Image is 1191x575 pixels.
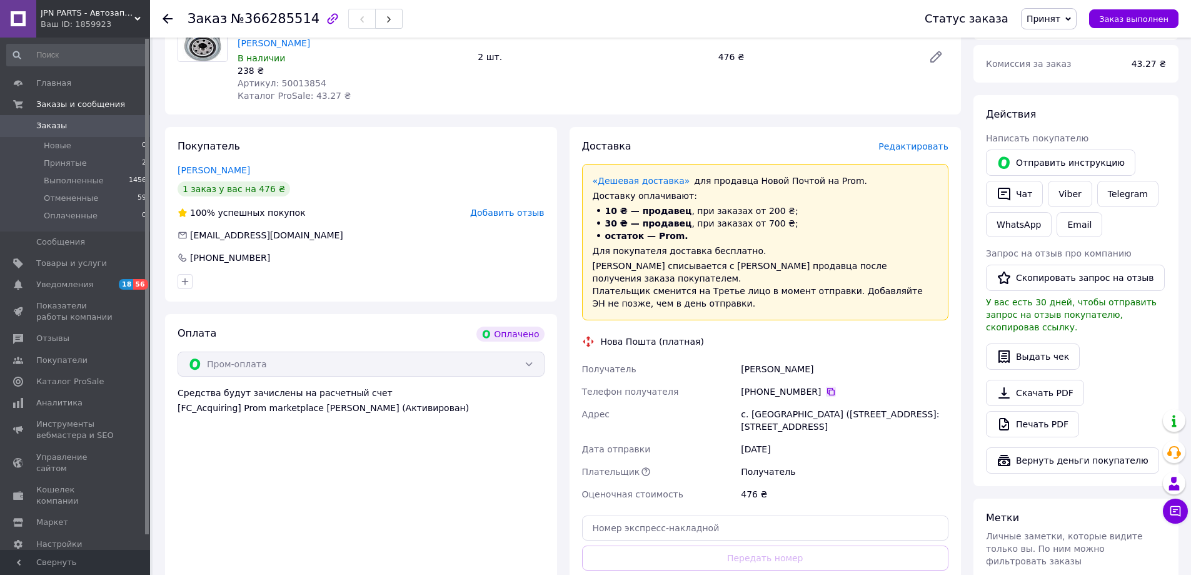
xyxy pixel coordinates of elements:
span: Выполненные [44,175,104,186]
div: Ваш ID: 1859923 [41,19,150,30]
span: Новые [44,140,71,151]
div: 2 шт. [473,48,713,66]
span: Оценочная стоимость [582,489,684,499]
span: Оплата [178,327,216,339]
span: Написать покупателю [986,133,1088,143]
div: Для покупателя доставка бесплатно. [593,245,938,257]
span: Отзывы [36,333,69,344]
button: Заказ выполнен [1089,9,1178,28]
div: 476 ₴ [738,483,951,506]
div: [PERSON_NAME] [738,358,951,380]
span: Действия [986,108,1036,120]
button: Email [1057,212,1102,237]
div: [PERSON_NAME] списывается с [PERSON_NAME] продавца после получения заказа покупателем. Плательщик... [593,260,938,310]
div: Статус заказа [925,13,1008,25]
span: У вас есть 30 дней, чтобы отправить запрос на отзыв покупателю, скопировав ссылку. [986,297,1157,332]
span: Каталог ProSale: 43.27 ₴ [238,91,351,101]
span: Отмененные [44,193,98,204]
div: для продавца Новой Почтой на Prom. [593,175,938,187]
span: 18 [119,279,133,290]
a: «Дешевая доставка» [593,176,690,186]
span: Плательщик [582,467,640,477]
div: [PHONE_NUMBER] [741,385,948,398]
span: Доставка [582,140,631,152]
span: 56 [133,279,148,290]
button: Вернуть деньги покупателю [986,447,1159,474]
div: [DATE] [738,438,951,461]
span: JPN PARTS - Автозапчасти для Mitsubishi Canter, L200 та автобусiв Temsa Prestij [41,8,134,19]
button: Чат с покупателем [1163,499,1188,524]
a: Скачать PDF [986,380,1084,406]
button: Скопировать запрос на отзыв [986,265,1165,291]
span: В наличии [238,53,285,63]
span: 2 [142,158,146,169]
span: Аналитика [36,397,83,409]
span: Принят [1027,14,1060,24]
span: 10 ₴ — продавец [605,206,692,216]
span: 0 [142,140,146,151]
li: , при заказах от 200 ₴; [593,205,938,217]
a: Telegram [1097,181,1158,207]
div: успешных покупок [178,206,306,219]
span: Принятые [44,158,87,169]
span: Инструменты вебмастера и SEO [36,419,116,441]
span: Запрос на отзыв про компанию [986,248,1132,258]
div: Оплачено [476,327,544,342]
span: 100% [190,208,215,218]
div: 238 ₴ [238,64,468,77]
span: Метки [986,512,1019,524]
span: Комиссия за заказ [986,59,1072,69]
span: Личные заметки, которые видите только вы. По ним можно фильтровать заказы [986,531,1143,566]
span: Получатель [582,364,636,374]
span: Уведомления [36,279,93,290]
span: остаток — Prom. [605,231,688,241]
span: Каталог ProSale [36,376,104,387]
div: 476 ₴ [713,48,918,66]
div: с. [GEOGRAPHIC_DATA] ([STREET_ADDRESS]: [STREET_ADDRESS] [738,403,951,438]
div: 1 заказ у вас на 476 ₴ [178,181,290,196]
button: Выдать чек [986,343,1080,370]
span: Заказ выполнен [1099,14,1168,24]
span: 0 [142,210,146,221]
span: Оплаченные [44,210,98,221]
span: Редактировать [878,141,948,151]
a: WhatsApp [986,212,1052,237]
div: Нова Пошта (платная) [598,335,707,348]
a: Фильтр масляный 4D56T (MD184086/MD069782/MD326489) [PERSON_NAME] [238,13,393,48]
button: Чат [986,181,1043,207]
div: Средства будут зачислены на расчетный счет [178,387,545,414]
span: 1456 [129,175,146,186]
span: Управление сайтом [36,452,116,474]
span: Сообщения [36,237,85,248]
span: №366285514 [231,11,319,26]
li: , при заказах от 700 ₴; [593,217,938,230]
span: Товары и услуги [36,258,107,269]
input: Поиск [6,44,148,66]
span: Покупатели [36,355,88,366]
a: Печать PDF [986,411,1079,437]
span: Покупатель [178,140,240,152]
span: Главная [36,78,71,89]
span: Настройки [36,539,82,550]
span: Заказы и сообщения [36,99,125,110]
button: Отправить инструкцию [986,150,1135,176]
div: [PHONE_NUMBER] [189,252,271,264]
span: Заказ [188,11,227,26]
span: 30 ₴ — продавец [605,218,692,228]
span: Дата отправки [582,444,651,454]
div: Вернуться назад [163,13,173,25]
a: Viber [1048,181,1092,207]
span: Артикул: 50013854 [238,78,326,88]
a: Редактировать [923,44,948,69]
span: Добавить отзыв [470,208,544,218]
span: Маркет [36,517,68,528]
span: 43.27 ₴ [1132,59,1166,69]
span: Заказы [36,120,67,131]
span: Адрес [582,409,610,419]
div: Получатель [738,461,951,483]
span: Телефон получателя [582,387,679,397]
div: Доставку оплачивают: [593,190,938,202]
span: 59 [138,193,146,204]
span: Кошелек компании [36,484,116,507]
div: [FC_Acquiring] Prom marketplace [PERSON_NAME] (Активирован) [178,402,545,414]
